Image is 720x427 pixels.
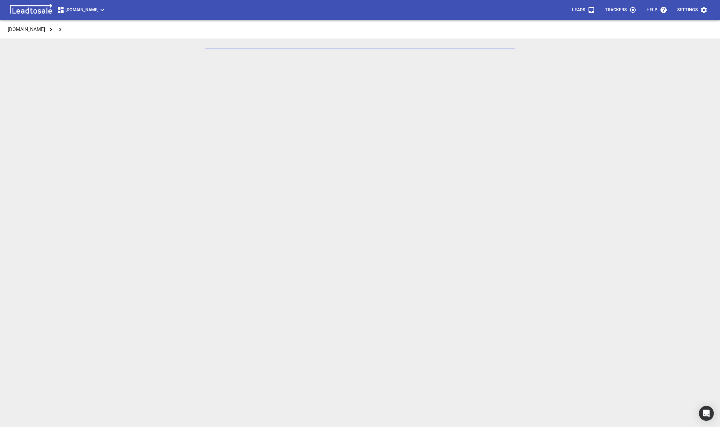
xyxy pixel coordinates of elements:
p: [DOMAIN_NAME] [8,26,45,33]
span: [DOMAIN_NAME] [57,6,106,14]
img: logo [7,4,55,16]
p: Settings [677,7,698,13]
button: [DOMAIN_NAME] [55,4,109,16]
p: Trackers [605,7,627,13]
p: Help [647,7,657,13]
p: Leads [572,7,585,13]
div: Open Intercom Messenger [699,406,714,421]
